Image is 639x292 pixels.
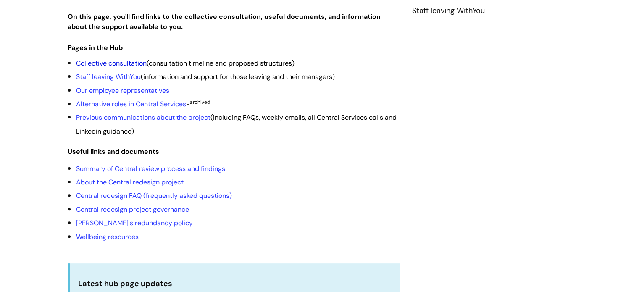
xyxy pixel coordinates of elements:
a: Our employee representatives [76,86,169,95]
a: Alternative roles in Central Services [76,100,186,108]
a: Central redesign project governance [76,205,189,214]
a: Wellbeing resources [76,232,139,241]
a: Previous communications about the project [76,113,210,122]
span: (including FAQs, weekly emails, all Central Services calls and Linkedin guidance) [76,113,397,135]
a: About the Central redesign project [76,178,184,187]
strong: Pages in the Hub [68,43,123,52]
a: Central redesign FAQ (frequently asked questions) [76,191,232,200]
span: (information and support for those leaving and their managers) [76,72,335,81]
strong: Useful links and documents [68,147,159,156]
a: Collective consultation [76,59,147,68]
a: Staff leaving WithYou [76,72,141,81]
strong: On this page, you'll find links to the collective consultation, useful documents, and information... [68,12,381,32]
a: Summary of Central review process and findings [76,164,225,173]
sup: archived [190,99,210,105]
strong: Latest hub page updates [78,279,172,289]
span: - [76,100,210,108]
span: (consultation timeline and proposed structures) [76,59,295,68]
a: [PERSON_NAME]'s redundancy policy [76,218,193,227]
a: Staff leaving WithYou [412,5,485,16]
